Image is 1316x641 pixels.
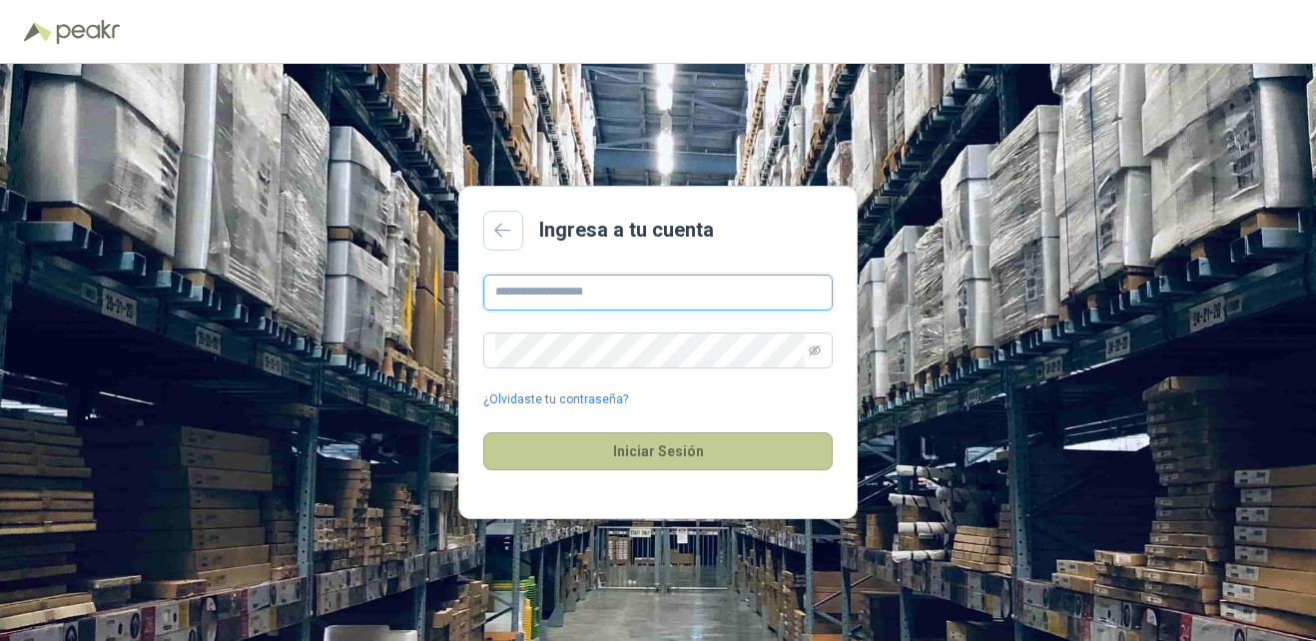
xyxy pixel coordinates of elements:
img: Peakr [56,20,120,44]
button: Iniciar Sesión [483,432,833,470]
img: Logo [24,22,52,42]
span: eye-invisible [809,344,821,356]
a: ¿Olvidaste tu contraseña? [483,390,628,409]
h2: Ingresa a tu cuenta [539,215,714,246]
